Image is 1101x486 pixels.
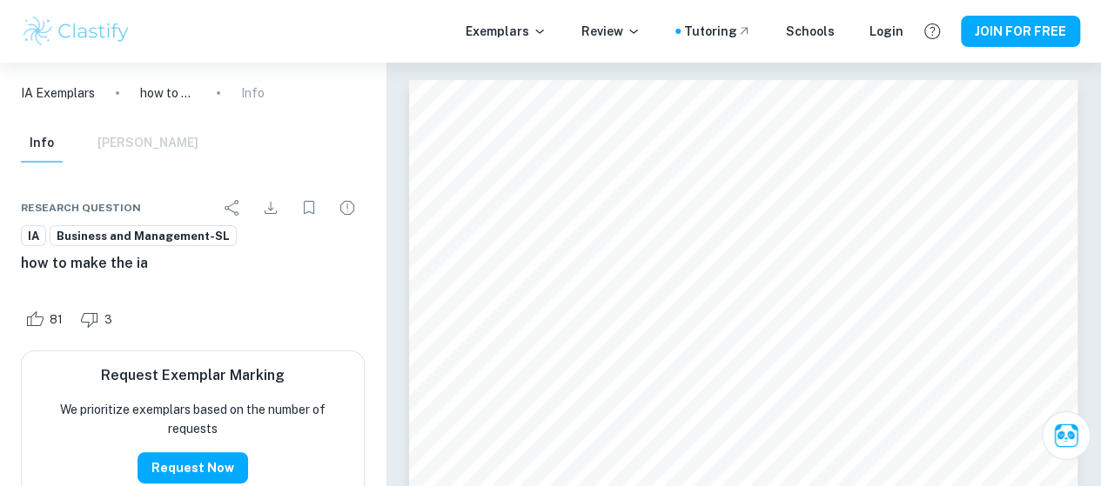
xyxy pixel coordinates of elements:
p: Review [581,22,641,41]
a: Login [869,22,903,41]
span: Research question [21,200,141,216]
button: JOIN FOR FREE [961,16,1080,47]
div: Share [215,190,250,225]
a: Schools [786,22,835,41]
button: Ask Clai [1042,411,1091,460]
h6: Request Exemplar Marking [101,365,285,386]
div: Dislike [76,305,122,333]
div: Bookmark [292,190,326,225]
p: Exemplars [466,22,547,41]
p: We prioritize exemplars based on the number of requests [36,400,350,438]
a: IA [21,225,46,247]
a: Tutoring [684,22,751,41]
button: Info [21,124,63,163]
span: IA [22,228,45,245]
span: 3 [95,311,122,329]
img: Clastify logo [21,14,131,49]
h6: how to make the ia [21,253,365,274]
a: Business and Management-SL [50,225,237,247]
button: Request Now [138,452,248,483]
div: Download [253,190,288,225]
div: Like [21,305,72,333]
span: Business and Management-SL [50,228,236,245]
button: Help and Feedback [917,17,947,46]
div: Report issue [330,190,365,225]
span: 81 [40,311,72,329]
p: how to make the ia [140,83,196,103]
a: IA Exemplars [21,83,95,103]
p: Info [241,83,265,103]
